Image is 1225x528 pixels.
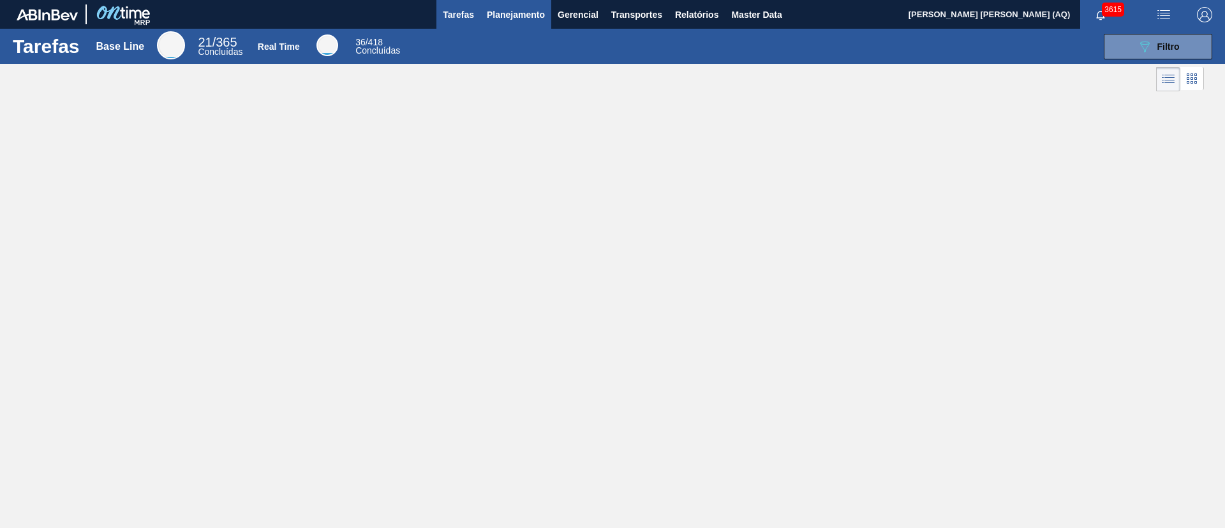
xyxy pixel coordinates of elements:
[731,7,782,22] span: Master Data
[96,41,145,52] div: Base Line
[1156,67,1180,91] div: Visão em Lista
[355,38,400,55] div: Real Time
[1157,41,1180,52] span: Filtro
[355,45,400,56] span: Concluídas
[1102,3,1124,17] span: 3615
[558,7,598,22] span: Gerencial
[198,37,242,56] div: Base Line
[13,39,80,54] h1: Tarefas
[198,47,242,57] span: Concluídas
[355,37,383,47] span: / 418
[675,7,718,22] span: Relatórios
[1080,6,1121,24] button: Notificações
[1197,7,1212,22] img: Logout
[443,7,474,22] span: Tarefas
[316,34,338,56] div: Real Time
[487,7,545,22] span: Planejamento
[157,31,185,59] div: Base Line
[1104,34,1212,59] button: Filtro
[1180,67,1204,91] div: Visão em Cards
[1156,7,1171,22] img: userActions
[611,7,662,22] span: Transportes
[355,37,366,47] span: 36
[198,35,237,49] span: / 365
[258,41,300,52] div: Real Time
[198,35,212,49] span: 21
[17,9,78,20] img: TNhmsLtSVTkK8tSr43FrP2fwEKptu5GPRR3wAAAABJRU5ErkJggg==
